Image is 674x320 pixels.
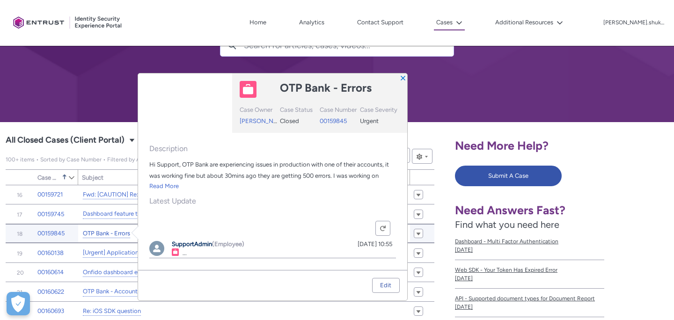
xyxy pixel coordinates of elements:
div: Case Number [320,105,358,116]
header: Highlights panel header [138,73,407,133]
img: Case [240,81,256,98]
a: [DATE] 10:55 [358,240,392,247]
button: Close [400,74,406,81]
div: Cookie Preferences [7,292,30,315]
span: Urgent [360,117,379,124]
span: Dashboard - Multi Factor Authentication [455,237,604,246]
a: Home [247,15,269,29]
button: List View Controls [412,149,432,164]
div: Case Status [280,105,318,116]
button: Cases [434,15,465,30]
a: Re: iOS SDK question [83,306,141,316]
h1: Need Answers Fast? [455,203,604,218]
a: [Urgent] Applications Paused Until Issue Resolution [83,248,223,258]
a: 00160614 [37,268,64,277]
a: 00159845 [37,229,65,238]
div: Edit [380,278,391,292]
a: 00160693 [37,306,64,316]
a: 00159845 [320,117,347,124]
a: Contact Support [355,15,406,29]
button: Additional Resources [493,15,565,29]
button: User Profile mansi.shukla.cep [603,17,665,27]
lightning-formatted-text: OTP Bank - Errors [280,81,372,95]
span: API - Supported document types for Document Report [455,294,604,303]
a: OTP Bank - Account access [83,287,158,297]
a: Analytics, opens in new tab [297,15,327,29]
a: Fwd: [CAUTION] Re: Onfido - sanctions [83,190,190,200]
span: All Closed Cases (Client Portal) [6,156,182,163]
span: Description [149,144,396,153]
a: Edit [373,278,399,292]
a: SupportAdmin () [149,248,172,255]
span: Latest Update [149,196,396,206]
a: 00159721 [37,190,63,199]
a: Read More [149,182,179,189]
div: Feed [149,217,396,259]
p: [PERSON_NAME].shukla.cep [603,20,664,26]
button: Submit A Case [455,166,562,186]
button: Select a List View: Cases [126,134,138,145]
lightning-formatted-date-time: [DATE] [455,275,473,282]
span: Find what you need here [455,219,559,230]
lightning-formatted-date-time: [DATE] [455,247,473,253]
button: Open Preferences [7,292,30,315]
span: Web SDK - Your Token Has Expired Error [455,266,604,274]
a: 00159745 [37,210,64,219]
a: SupportAdmin [172,240,212,247]
div: Case Severity [360,105,398,116]
a: 00160138 [37,248,64,258]
span: (Employee) [212,240,244,247]
lightning-formatted-date-time: [DATE] [455,304,473,310]
a: Onfido dashboard email invites not being sent [83,268,209,277]
span: ... [183,249,187,256]
a: 00160622 [37,287,64,297]
img: SupportAdmin () [149,241,164,256]
a: [PERSON_NAME] [240,117,288,124]
span: All Closed Cases (Client Portal) [6,133,125,148]
a: OTP Bank - Errors [83,229,130,239]
button: Refresh this feed [375,221,390,236]
div: Case Owner [240,105,278,116]
span: Case Number [37,174,60,181]
a: Dashboard feature to be enabled - ATTN Ram [83,209,207,219]
span: Closed [280,117,299,124]
div: Hi Support, OTP Bank are experiencing issues in production with one of their accounts, it was wor... [149,159,396,182]
span: Need More Help? [455,138,549,153]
